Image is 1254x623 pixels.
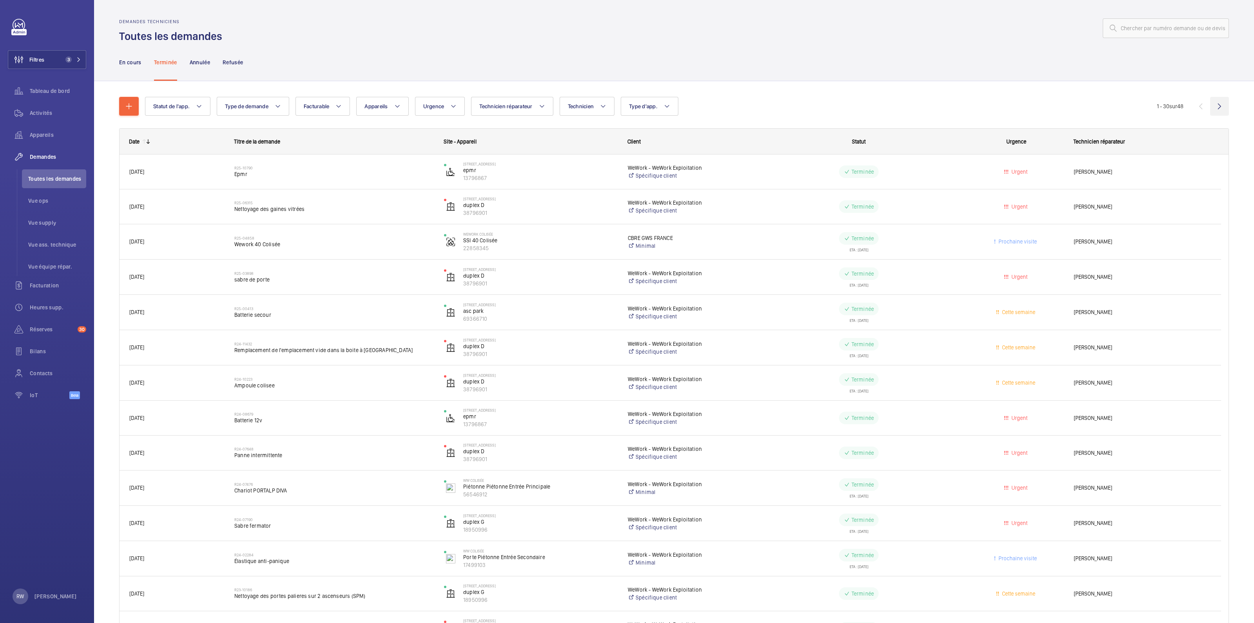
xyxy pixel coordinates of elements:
p: WW colisée [463,549,618,553]
span: Urgent [1010,450,1027,456]
span: 30 [78,326,86,332]
button: Facturable [295,97,350,116]
span: Site - Appareil [444,138,477,145]
span: Urgent [1010,485,1027,491]
button: Urgence [415,97,465,116]
span: Urgence [1006,138,1026,145]
span: Urgent [1010,415,1027,421]
p: duplex D [463,447,618,455]
p: Terminée [852,481,874,489]
span: Chariot PORTALP DIVA [234,487,434,494]
img: elevator.svg [446,519,455,528]
span: Urgent [1010,203,1027,210]
p: [STREET_ADDRESS] [463,162,618,166]
h2: R24-10223 [234,377,434,381]
img: platform_lift.svg [446,413,455,423]
span: Nettoyage des gaines vitrées [234,205,434,213]
p: 38796901 [463,350,618,358]
p: 38796901 [463,385,618,393]
button: Type de demande [217,97,289,116]
p: 69366710 [463,315,618,323]
p: WeWork - WeWork Exploitation [628,586,749,594]
p: Terminée [154,58,177,66]
p: [STREET_ADDRESS] [463,373,618,378]
p: WeWork - WeWork Exploitation [628,199,749,207]
p: [STREET_ADDRESS] [463,338,618,342]
p: duplex D [463,378,618,385]
a: Spécifique client [628,418,749,426]
a: Spécifique client [628,348,749,356]
span: Vue ass. technique [28,241,86,249]
span: Panne intermittente [234,451,434,459]
span: Bilans [30,347,86,355]
span: [DATE] [129,238,144,245]
span: Technicien réparateur [1073,138,1125,145]
p: epmr [463,166,618,174]
span: Type d'app. [629,103,658,109]
p: WeWork - WeWork Exploitation [628,375,749,383]
div: ETA : [DATE] [850,280,868,287]
h2: R25-00413 [234,306,434,311]
button: Technicien réparateur [471,97,553,116]
span: [PERSON_NAME] [1074,343,1211,352]
p: WeWork - WeWork Exploitation [628,305,749,312]
span: Wework 40 Colisée [234,240,434,248]
h2: R24-08679 [234,412,434,416]
p: WeWork - WeWork Exploitation [628,410,749,418]
span: 1 - 30 48 [1157,104,1183,109]
p: duplex G [463,588,618,596]
input: Chercher par numéro demande ou de devis [1103,18,1229,38]
span: [PERSON_NAME] [1074,589,1211,598]
span: Nettoyage des portes palieres sur 2 ascenseurs (SPM) [234,592,434,600]
a: Minimal [628,242,749,250]
span: Appareils [364,103,388,109]
h1: Toutes les demandes [119,29,227,44]
p: 13796867 [463,174,618,182]
p: Refusée [223,58,243,66]
p: WeWork - WeWork Exploitation [628,164,749,172]
span: [DATE] [129,590,144,597]
span: Élastique anti-panique [234,557,434,565]
p: [STREET_ADDRESS] [463,196,618,201]
a: Spécifique client [628,383,749,391]
p: Terminée [852,414,874,422]
button: Appareils [356,97,408,116]
img: elevator.svg [446,343,455,352]
p: 38796901 [463,209,618,217]
a: Spécifique client [628,277,749,285]
p: [STREET_ADDRESS] [463,618,618,623]
p: WW colisée [463,478,618,483]
p: Terminée [852,449,874,457]
span: Toutes les demandes [28,175,86,183]
a: Spécifique client [628,312,749,320]
span: Ampoule colisee [234,381,434,389]
span: Batterie 12v [234,416,434,424]
span: [DATE] [129,309,144,315]
span: Vue supply [28,219,86,227]
a: Spécifique client [628,207,749,214]
p: WeWork - WeWork Exploitation [628,551,749,559]
span: Vue équipe répar. [28,263,86,271]
span: [PERSON_NAME] [1074,378,1211,387]
span: Prochaine visite [997,238,1037,245]
h2: Demandes techniciens [119,19,227,24]
span: [PERSON_NAME] [1074,414,1211,423]
p: WeWork Colisée [463,232,618,236]
span: Urgent [1010,274,1027,280]
p: Terminée [852,168,874,176]
a: Spécifique client [628,172,749,180]
span: Demandes [30,153,86,161]
img: elevator.svg [446,589,455,598]
a: Spécifique client [628,453,749,461]
div: ETA : [DATE] [850,245,868,252]
p: Terminée [852,270,874,278]
img: telescopic_pedestrian_door.svg [446,554,455,563]
p: 18950996 [463,596,618,604]
a: Spécifique client [628,523,749,531]
h2: R24-02284 [234,552,434,557]
span: Heures supp. [30,303,86,311]
p: [STREET_ADDRESS] [463,302,618,307]
span: Statut [852,138,866,145]
span: Urgent [1010,169,1027,175]
span: IoT [30,391,69,399]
